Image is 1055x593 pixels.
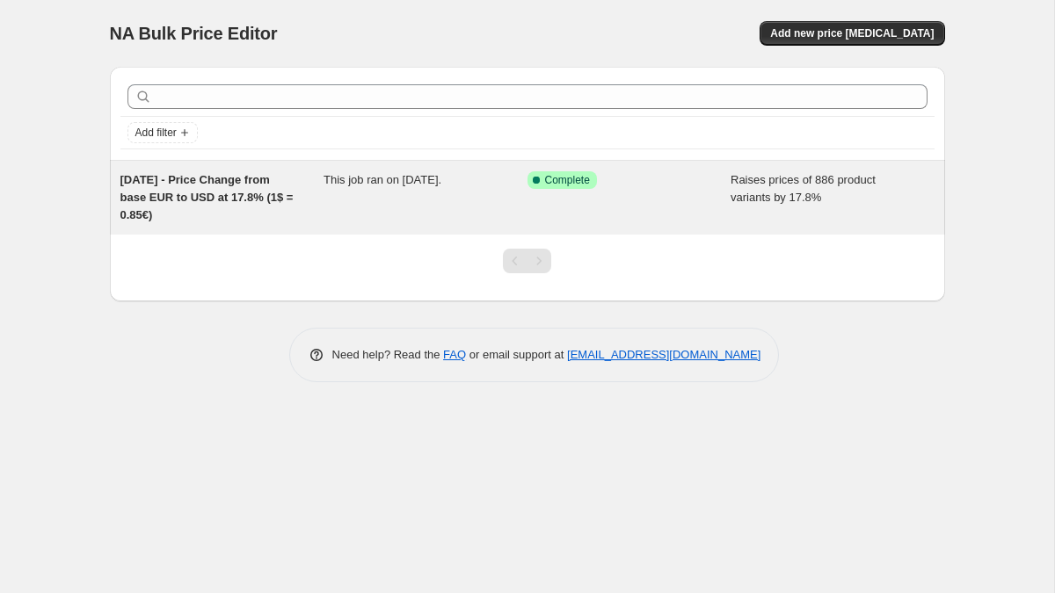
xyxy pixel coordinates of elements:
[110,24,278,43] span: NA Bulk Price Editor
[443,348,466,361] a: FAQ
[731,173,876,204] span: Raises prices of 886 product variants by 17.8%
[324,173,441,186] span: This job ran on [DATE].
[770,26,934,40] span: Add new price [MEDICAL_DATA]
[127,122,198,143] button: Add filter
[567,348,760,361] a: [EMAIL_ADDRESS][DOMAIN_NAME]
[466,348,567,361] span: or email support at
[545,173,590,187] span: Complete
[135,126,177,140] span: Add filter
[760,21,944,46] button: Add new price [MEDICAL_DATA]
[332,348,444,361] span: Need help? Read the
[120,173,294,221] span: [DATE] - Price Change from base EUR to USD at 17.8% (1$ = 0.85€)
[503,249,551,273] nav: Pagination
